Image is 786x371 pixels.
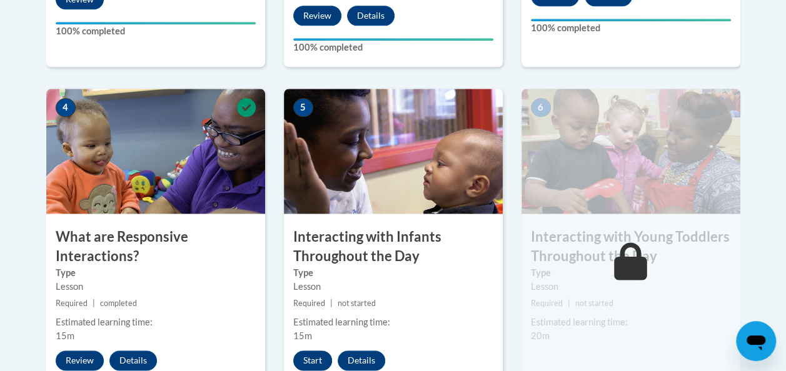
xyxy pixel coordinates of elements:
[575,299,613,308] span: not started
[568,299,570,308] span: |
[56,315,256,329] div: Estimated learning time:
[109,350,157,370] button: Details
[293,6,341,26] button: Review
[56,266,256,280] label: Type
[284,227,503,266] h3: Interacting with Infants Throughout the Day
[531,280,731,294] div: Lesson
[293,38,493,41] div: Your progress
[293,315,493,329] div: Estimated learning time:
[46,227,265,266] h3: What are Responsive Interactions?
[293,330,312,341] span: 15m
[56,24,256,38] label: 100% completed
[531,299,563,308] span: Required
[293,350,332,370] button: Start
[284,89,503,214] img: Course Image
[338,350,385,370] button: Details
[531,19,731,21] div: Your progress
[531,330,550,341] span: 20m
[293,299,325,308] span: Required
[293,41,493,54] label: 100% completed
[330,299,333,308] span: |
[293,98,313,117] span: 5
[531,21,731,35] label: 100% completed
[521,227,740,266] h3: Interacting with Young Toddlers Throughout the Day
[56,280,256,294] div: Lesson
[100,299,137,308] span: completed
[521,89,740,214] img: Course Image
[293,280,493,294] div: Lesson
[56,330,74,341] span: 15m
[347,6,395,26] button: Details
[531,266,731,280] label: Type
[56,98,76,117] span: 4
[531,315,731,329] div: Estimated learning time:
[736,321,776,361] iframe: Button to launch messaging window
[46,89,265,214] img: Course Image
[531,98,551,117] span: 6
[93,299,95,308] span: |
[56,22,256,24] div: Your progress
[338,299,376,308] span: not started
[56,350,104,370] button: Review
[293,266,493,280] label: Type
[56,299,88,308] span: Required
